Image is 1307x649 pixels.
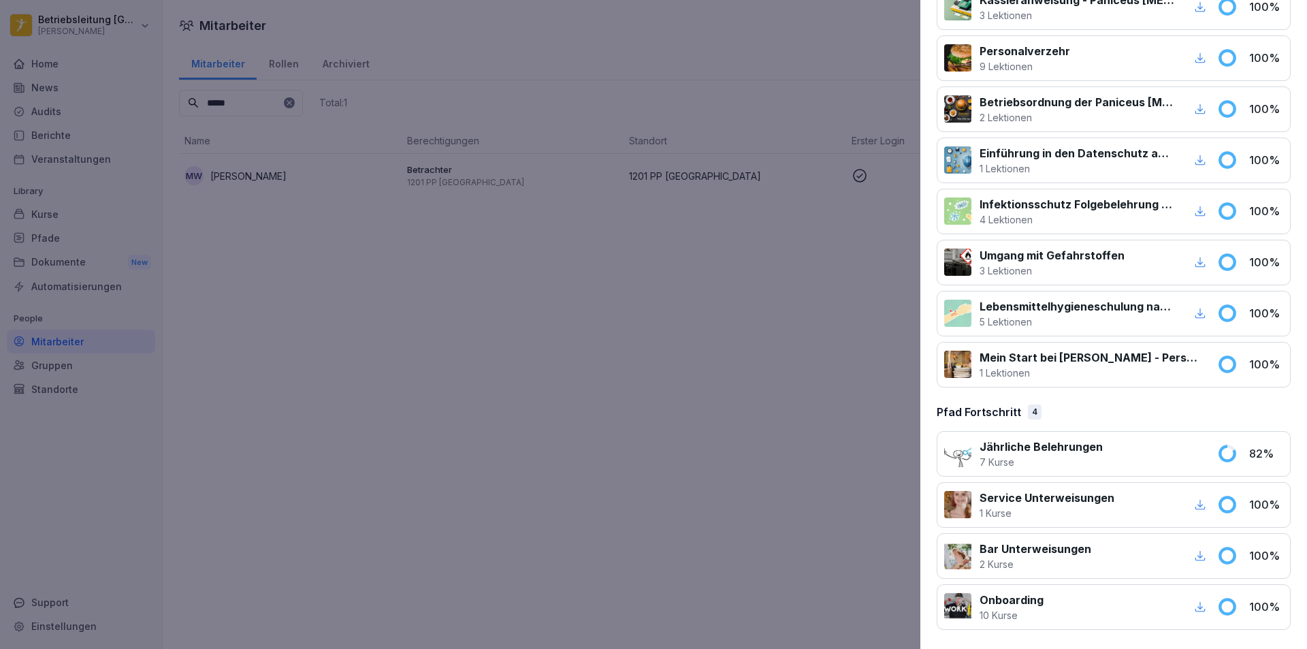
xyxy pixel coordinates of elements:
p: Lebensmittelhygieneschulung nach EU-Verordnung (EG) Nr. 852 / 2004 [980,298,1175,315]
p: 100 % [1249,356,1283,373]
p: 4 Lektionen [980,212,1175,227]
p: Infektionsschutz Folgebelehrung (nach §43 IfSG) [980,196,1175,212]
p: 2 Kurse [980,557,1091,571]
p: 100 % [1249,305,1283,321]
p: 100 % [1249,599,1283,615]
p: Umgang mit Gefahrstoffen [980,247,1125,264]
p: 1 Lektionen [980,366,1201,380]
p: 100 % [1249,101,1283,117]
p: 2 Lektionen [980,110,1175,125]
p: 100 % [1249,152,1283,168]
p: 9 Lektionen [980,59,1070,74]
p: Pfad Fortschritt [937,404,1021,420]
p: 3 Lektionen [980,264,1125,278]
p: 1 Kurse [980,506,1114,520]
p: 10 Kurse [980,608,1044,622]
p: Jährliche Belehrungen [980,439,1103,455]
p: Einführung in den Datenschutz am Arbeitsplatz nach Art. 13 ff. DSGVO [980,145,1175,161]
p: Personalverzehr [980,43,1070,59]
p: Betriebsordnung der Paniceus [MEDICAL_DATA] Systemzentrale [980,94,1175,110]
p: 100 % [1249,496,1283,513]
div: 4 [1028,405,1042,420]
p: Onboarding [980,592,1044,608]
p: 5 Lektionen [980,315,1175,329]
p: Mein Start bei [PERSON_NAME] - Personalfragebogen [980,349,1201,366]
p: Bar Unterweisungen [980,541,1091,557]
p: 1 Lektionen [980,161,1175,176]
p: 3 Lektionen [980,8,1175,22]
p: Service Unterweisungen [980,490,1114,506]
p: 100 % [1249,548,1283,564]
p: 100 % [1249,203,1283,219]
p: 100 % [1249,50,1283,66]
p: 7 Kurse [980,455,1103,469]
p: 82 % [1249,445,1283,462]
p: 100 % [1249,254,1283,270]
